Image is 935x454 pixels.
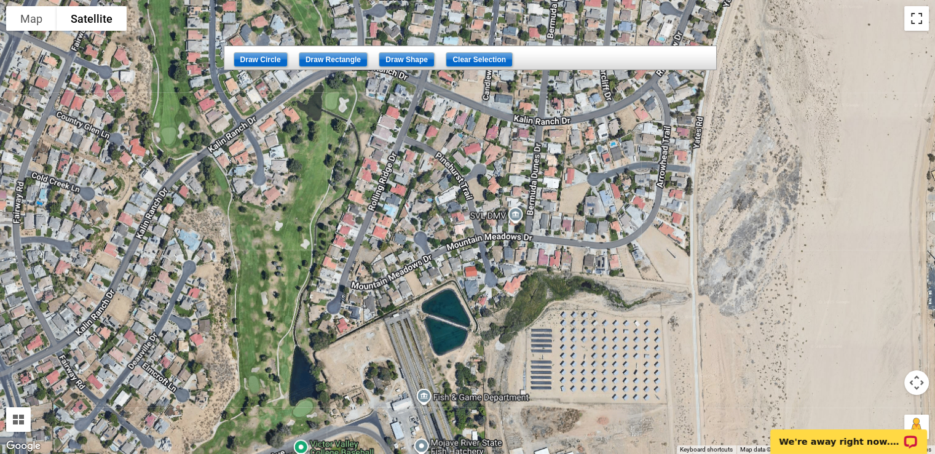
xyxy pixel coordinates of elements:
[762,415,935,454] iframe: LiveChat chat widget
[234,52,288,67] input: Draw Circle
[299,52,368,67] input: Draw Rectangle
[379,52,435,67] input: Draw Shape
[446,52,513,67] input: Clear Selection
